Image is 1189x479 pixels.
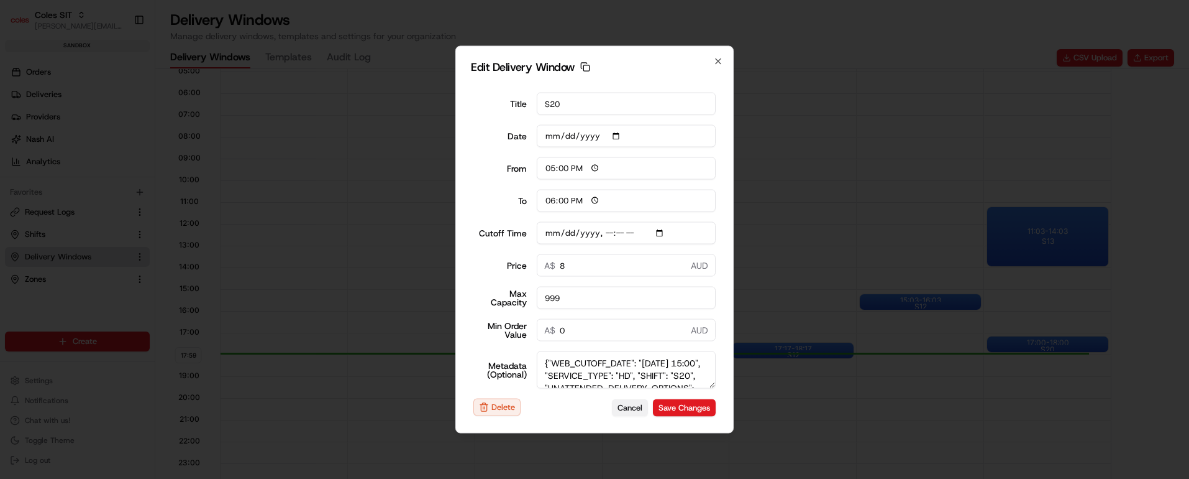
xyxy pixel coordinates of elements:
label: Date [473,132,527,141]
button: Start new chat [211,123,226,137]
button: Cancel [612,399,648,416]
label: To [473,197,527,205]
img: 1736555255976-a54dd68f-1ca7-489b-9aae-adbdc363a1c4 [12,119,35,141]
span: Knowledge Base [25,180,95,193]
label: Price [473,261,527,270]
label: From [473,164,527,173]
input: 0.00 [537,254,716,277]
div: 📗 [12,182,22,192]
input: Clear [32,80,205,93]
label: Max Capacity [473,289,527,307]
label: Metadata (Optional) [473,361,527,379]
label: Title [473,100,527,108]
span: Pylon [124,211,150,220]
span: API Documentation [117,180,199,193]
button: Delete [473,399,521,416]
p: Welcome 👋 [12,50,226,70]
a: Powered byPylon [88,210,150,220]
input: 0.00 [537,319,716,342]
input: e.g., Morning Express [537,93,716,115]
div: Start new chat [42,119,204,131]
img: Nash [12,12,37,37]
label: Min Order Value [473,322,527,339]
textarea: {"WEB_CUTOFF_DATE": "[DATE] 15:00", "SERVICE_TYPE": "HD", "SHIFT": "S20", "UNATTENDED_DELIVERY_OP... [537,351,716,389]
h2: Edit Delivery Window [471,62,718,73]
div: We're available if you need us! [42,131,157,141]
button: Save Changes [653,399,716,416]
label: Cutoff Time [473,229,527,238]
a: 💻API Documentation [100,175,204,198]
a: 📗Knowledge Base [7,175,100,198]
div: 💻 [105,182,115,192]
